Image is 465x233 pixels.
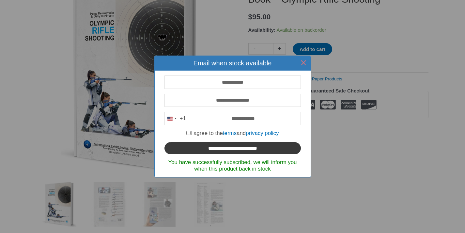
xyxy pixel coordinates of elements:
[160,59,306,67] h4: Email when stock available
[186,131,191,135] input: I agree to thetermsandprivacy policy
[246,130,279,136] a: privacy policy
[164,159,301,172] div: You have successfully subscribed, we will inform you when this product back in stock
[296,56,311,70] button: Close this dialog
[165,112,186,125] button: Selected country
[223,130,237,136] a: terms
[180,115,186,122] div: +1
[186,130,279,136] label: I agree to the and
